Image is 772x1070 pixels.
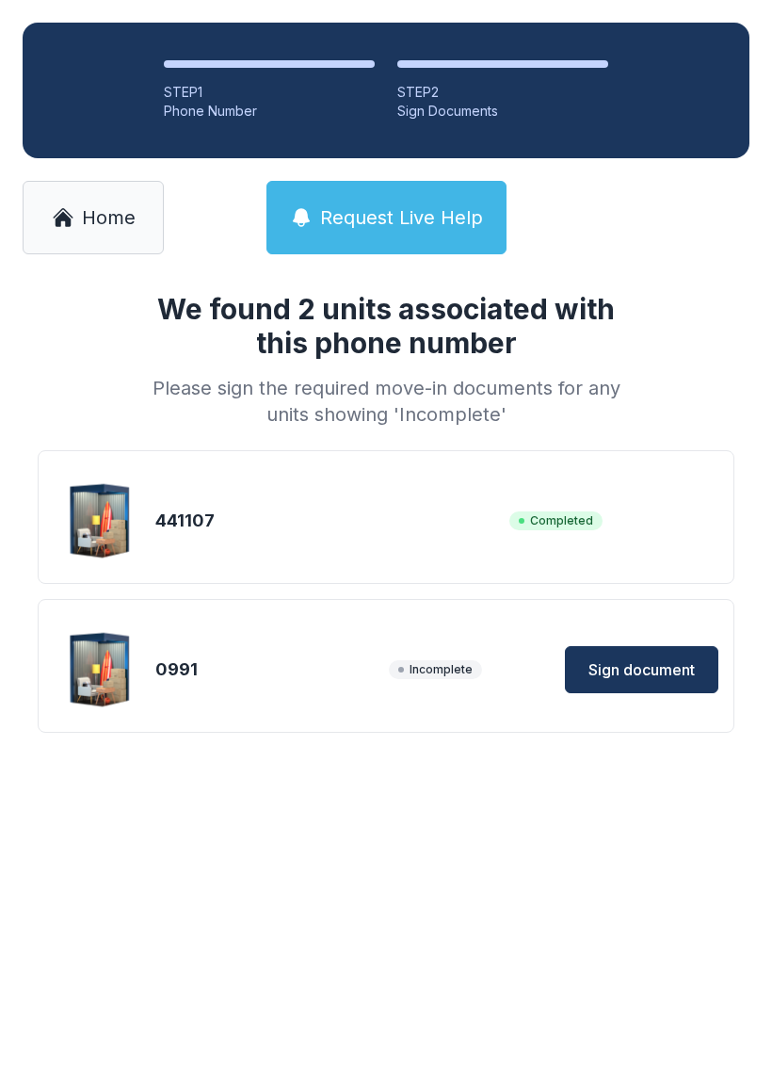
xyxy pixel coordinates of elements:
h1: We found 2 units associated with this phone number [145,292,627,360]
span: Completed [509,511,603,530]
div: 0991 [155,657,381,683]
span: Request Live Help [320,204,483,231]
div: 441107 [155,508,502,534]
span: Sign document [588,658,695,681]
div: Sign Documents [397,102,608,121]
div: Please sign the required move-in documents for any units showing 'Incomplete' [145,375,627,428]
div: STEP 1 [164,83,375,102]
div: STEP 2 [397,83,608,102]
span: Incomplete [389,660,482,679]
div: Phone Number [164,102,375,121]
span: Home [82,204,136,231]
